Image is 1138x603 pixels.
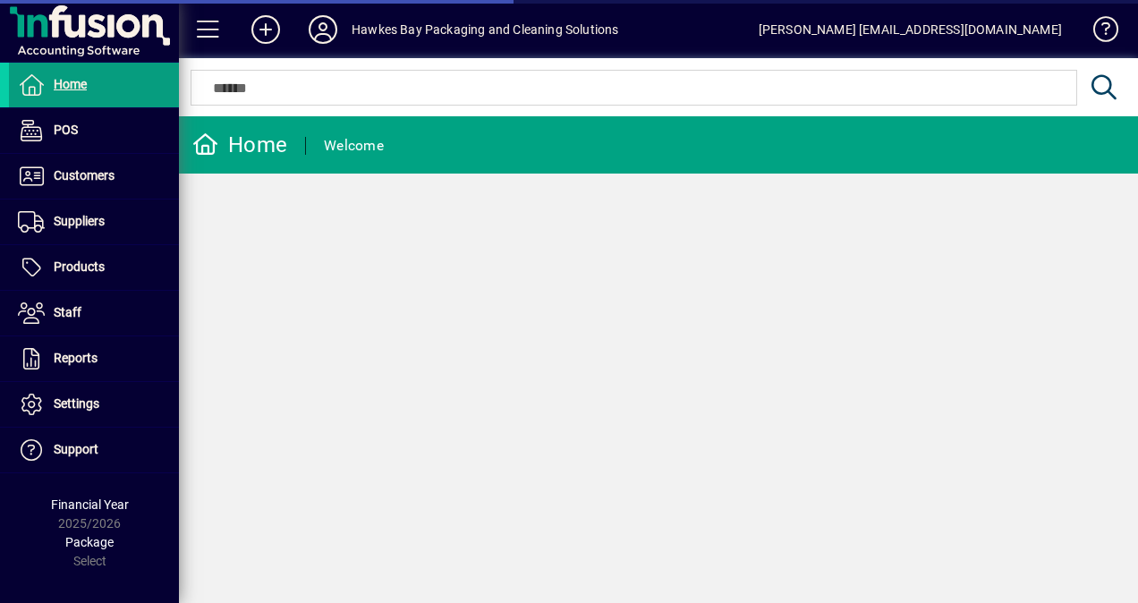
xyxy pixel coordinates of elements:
[51,497,129,512] span: Financial Year
[54,351,98,365] span: Reports
[759,15,1062,44] div: [PERSON_NAME] [EMAIL_ADDRESS][DOMAIN_NAME]
[9,108,179,153] a: POS
[54,214,105,228] span: Suppliers
[54,442,98,456] span: Support
[1080,4,1116,62] a: Knowledge Base
[54,396,99,411] span: Settings
[192,131,287,159] div: Home
[9,154,179,199] a: Customers
[294,13,352,46] button: Profile
[9,291,179,335] a: Staff
[65,535,114,549] span: Package
[9,245,179,290] a: Products
[54,123,78,137] span: POS
[9,336,179,381] a: Reports
[54,305,81,319] span: Staff
[54,77,87,91] span: Home
[54,168,115,183] span: Customers
[9,200,179,244] a: Suppliers
[352,15,619,44] div: Hawkes Bay Packaging and Cleaning Solutions
[9,382,179,427] a: Settings
[54,259,105,274] span: Products
[9,428,179,472] a: Support
[324,132,384,160] div: Welcome
[237,13,294,46] button: Add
